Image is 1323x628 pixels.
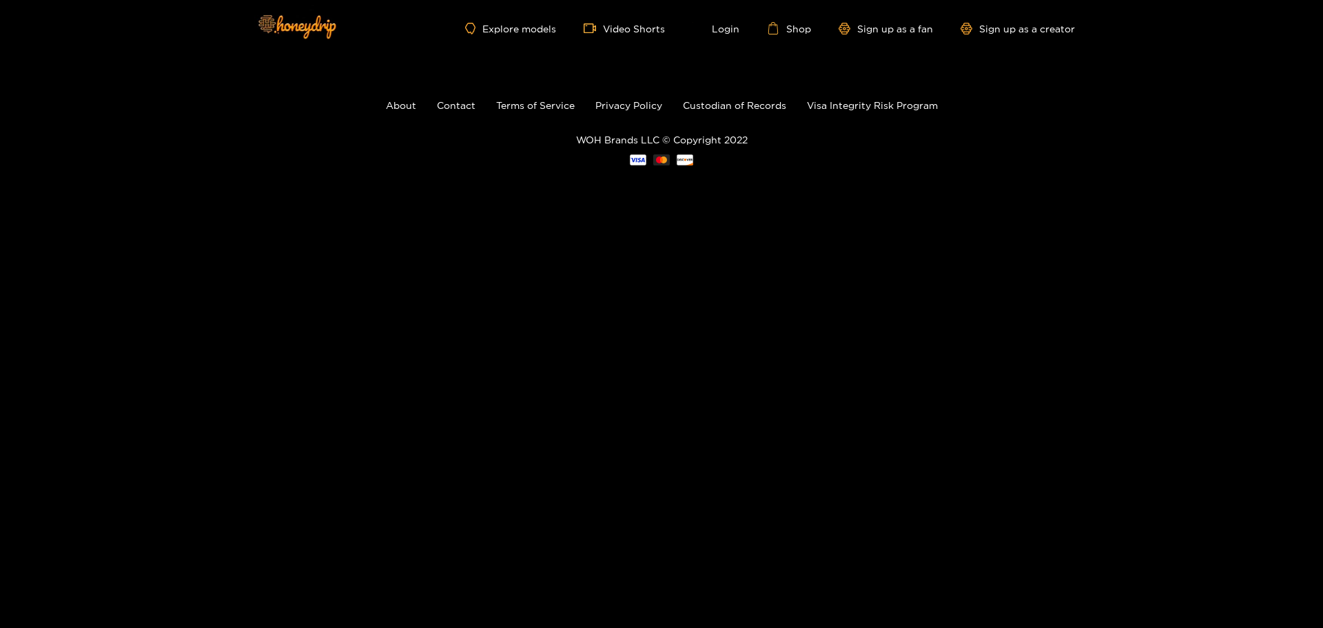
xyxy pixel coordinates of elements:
[584,22,603,34] span: video-camera
[465,23,556,34] a: Explore models
[683,100,786,110] a: Custodian of Records
[961,23,1075,34] a: Sign up as a creator
[767,22,811,34] a: Shop
[595,100,662,110] a: Privacy Policy
[496,100,575,110] a: Terms of Service
[386,100,416,110] a: About
[584,22,665,34] a: Video Shorts
[839,23,933,34] a: Sign up as a fan
[693,22,739,34] a: Login
[437,100,475,110] a: Contact
[807,100,938,110] a: Visa Integrity Risk Program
